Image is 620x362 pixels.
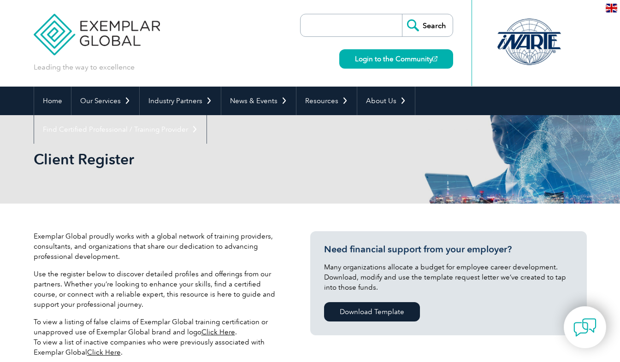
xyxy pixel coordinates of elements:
p: Use the register below to discover detailed profiles and offerings from our partners. Whether you... [34,269,283,309]
a: Industry Partners [140,87,221,115]
a: Our Services [71,87,139,115]
h2: Client Register [34,152,421,167]
input: Search [402,14,453,36]
a: Home [34,87,71,115]
a: Download Template [324,302,420,321]
p: Leading the way to excellence [34,62,135,72]
p: To view a listing of false claims of Exemplar Global training certification or unapproved use of ... [34,317,283,357]
a: Click Here [201,328,235,336]
a: Resources [296,87,357,115]
a: Login to the Community [339,49,453,69]
p: Exemplar Global proudly works with a global network of training providers, consultants, and organ... [34,231,283,262]
p: Many organizations allocate a budget for employee career development. Download, modify and use th... [324,262,573,292]
h3: Need financial support from your employer? [324,244,573,255]
img: en [606,4,617,12]
img: open_square.png [432,56,437,61]
a: About Us [357,87,415,115]
a: Click Here [87,348,121,356]
a: Find Certified Professional / Training Provider [34,115,207,144]
a: News & Events [221,87,296,115]
img: contact-chat.png [573,316,596,339]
